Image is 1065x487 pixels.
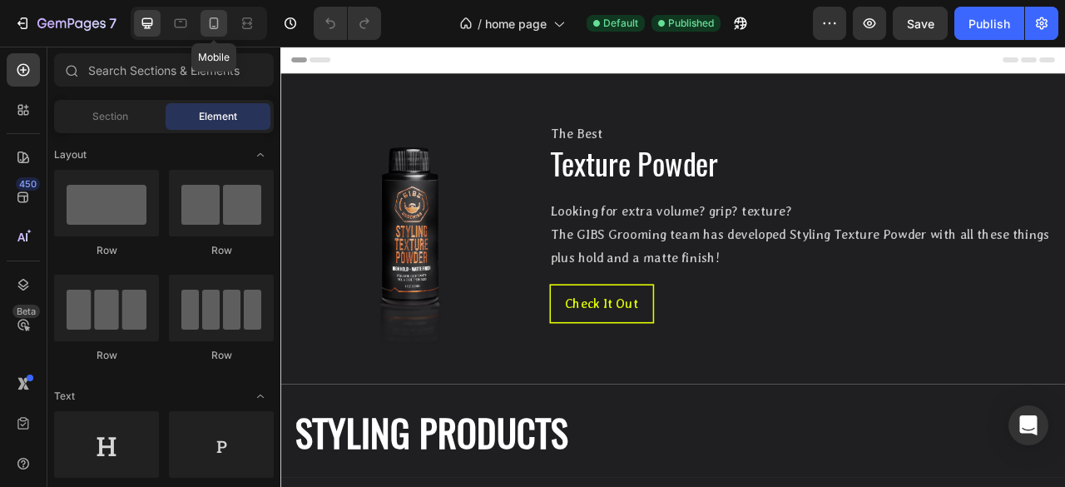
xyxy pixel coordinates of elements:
span: Published [668,16,714,31]
div: Row [54,243,159,258]
h2: The Best [342,98,998,123]
div: Undo/Redo [314,7,381,40]
span: Toggle open [247,142,274,168]
p: Check It Out [362,312,455,342]
div: Open Intercom Messenger [1008,405,1048,445]
span: Default [603,16,638,31]
span: / [478,15,482,32]
button: Publish [954,7,1024,40]
div: Publish [968,15,1010,32]
h2: Texture Powder [342,123,998,176]
span: Toggle open [247,383,274,410]
span: home page [485,15,547,32]
input: Search Sections & Elements [54,53,274,87]
button: 7 [7,7,124,40]
iframe: Design area [280,47,1065,487]
div: Row [169,243,274,258]
p: 7 [109,13,116,33]
span: Layout [54,147,87,162]
span: Save [907,17,934,31]
div: Row [169,348,274,363]
span: Section [92,109,128,124]
div: 450 [16,177,40,191]
button: <p>Check It Out&nbsp;</p> [342,302,475,352]
div: Row [54,348,159,363]
p: Looking for extra volume? grip? texture? [344,194,997,224]
p: The GIBS Grooming team has developed Styling Texture Powder with all these things plus hold and a... [344,224,997,284]
div: Beta [12,305,40,318]
span: Text [54,389,75,404]
span: Element [199,109,237,124]
button: Save [893,7,948,40]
